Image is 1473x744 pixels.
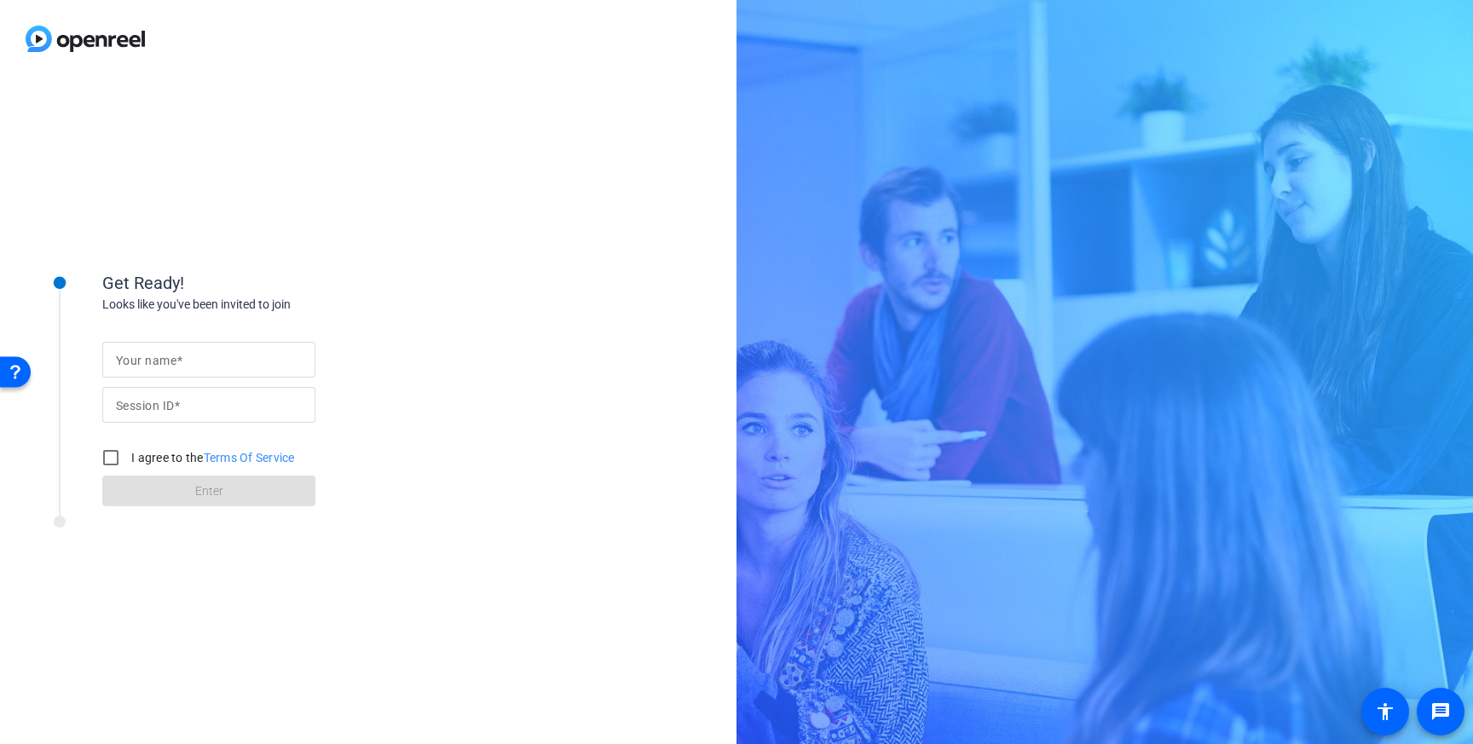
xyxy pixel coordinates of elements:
a: Terms Of Service [204,451,295,464]
mat-label: Session ID [116,399,174,412]
mat-icon: message [1430,701,1451,722]
mat-label: Your name [116,354,176,367]
mat-icon: accessibility [1375,701,1395,722]
div: Get Ready! [102,270,443,296]
div: Looks like you've been invited to join [102,296,443,314]
label: I agree to the [128,449,295,466]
